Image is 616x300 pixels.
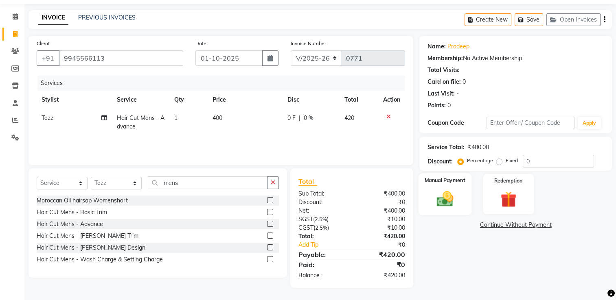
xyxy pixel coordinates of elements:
[298,177,317,186] span: Total
[299,114,300,122] span: |
[427,157,453,166] div: Discount:
[427,54,604,63] div: No Active Membership
[340,91,378,109] th: Total
[352,224,411,232] div: ₹10.00
[315,224,327,231] span: 2.5%
[117,114,164,130] span: Hair Cut Mens - Advance
[298,224,313,231] span: CGST
[59,50,183,66] input: Search by Name/Mobile/Email/Code
[213,114,222,122] span: 400
[427,119,486,127] div: Coupon Code
[283,91,340,109] th: Disc
[37,243,145,252] div: Hair Cut Mens - [PERSON_NAME] Design
[174,114,178,122] span: 1
[427,42,446,51] div: Name:
[463,78,466,86] div: 0
[208,91,283,109] th: Price
[292,207,352,215] div: Net:
[287,114,296,122] span: 0 F
[447,101,451,110] div: 0
[447,42,469,51] a: Pradeep
[506,157,518,164] label: Fixed
[292,189,352,198] div: Sub Total:
[42,114,53,122] span: Tezz
[37,76,411,91] div: Services
[352,250,411,259] div: ₹420.00
[487,117,574,129] input: Enter Offer / Coupon Code
[362,241,412,249] div: ₹0
[78,14,136,21] a: PREVIOUS INVOICES
[37,208,107,217] div: Hair Cut Mens - Basic Trim
[292,232,352,241] div: Total:
[421,221,610,229] a: Continue Without Payment
[432,189,459,209] img: _cash.svg
[292,250,352,259] div: Payable:
[427,66,460,74] div: Total Visits:
[467,157,493,164] label: Percentage
[315,216,327,222] span: 2.5%
[427,89,455,98] div: Last Visit:
[352,232,411,241] div: ₹420.00
[352,189,411,198] div: ₹400.00
[352,207,411,215] div: ₹400.00
[38,11,68,25] a: INVOICE
[37,50,59,66] button: +91
[352,215,411,224] div: ₹10.00
[291,40,326,47] label: Invoice Number
[352,271,411,280] div: ₹420.00
[292,198,352,207] div: Discount:
[378,91,405,109] th: Action
[195,40,206,47] label: Date
[465,13,511,26] button: Create New
[344,114,354,122] span: 420
[37,232,138,240] div: Hair Cut Mens - [PERSON_NAME] Trim
[427,54,463,63] div: Membership:
[292,224,352,232] div: ( )
[148,176,267,189] input: Search or Scan
[427,143,465,152] div: Service Total:
[425,176,465,184] label: Manual Payment
[169,91,208,109] th: Qty
[37,220,103,228] div: Hair Cut Mens - Advance
[37,40,50,47] label: Client
[546,13,601,26] button: Open Invoices
[304,114,313,122] span: 0 %
[112,91,169,109] th: Service
[37,91,112,109] th: Stylist
[427,101,446,110] div: Points:
[456,89,459,98] div: -
[292,241,362,249] a: Add Tip
[37,255,163,264] div: Hair Cut Mens - Wash Charge & Setting Charge
[427,78,461,86] div: Card on file:
[352,260,411,270] div: ₹0
[292,271,352,280] div: Balance :
[292,260,352,270] div: Paid:
[495,189,522,209] img: _gift.svg
[578,117,601,129] button: Apply
[468,143,489,152] div: ₹400.00
[352,198,411,207] div: ₹0
[494,177,522,185] label: Redemption
[515,13,543,26] button: Save
[292,215,352,224] div: ( )
[37,196,128,205] div: Moroccan Oil hairsap Womenshort
[298,215,313,223] span: SGST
